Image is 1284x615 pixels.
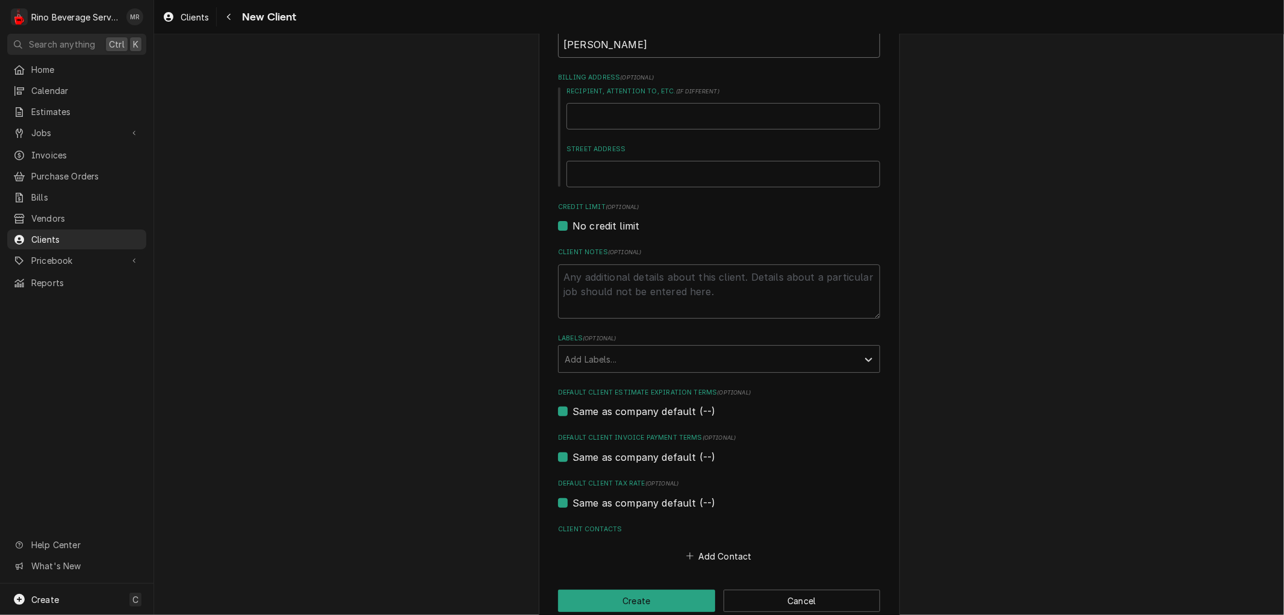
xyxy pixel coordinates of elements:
button: Search anythingCtrlK [7,34,146,55]
a: Go to What's New [7,556,146,576]
a: Estimates [7,102,146,122]
a: Purchase Orders [7,166,146,186]
span: Purchase Orders [31,170,140,183]
span: Reports [31,276,140,289]
span: (optional) [702,434,736,441]
span: Pricebook [31,254,122,267]
label: No credit limit [572,219,639,233]
span: ( optional ) [583,335,616,342]
a: Go to Pricebook [7,251,146,270]
span: Home [31,63,140,76]
div: Credit Limit [558,202,880,233]
span: Search anything [29,38,95,51]
span: (optional) [717,389,751,396]
div: Default Client Tax Rate [558,479,880,510]
a: Reports [7,273,146,293]
a: Home [7,60,146,80]
div: Billing Address [558,73,880,187]
a: Clients [158,7,214,27]
label: Same as company default (--) [572,450,715,464]
div: Recipient, Attention To, etc. [566,87,880,130]
div: Rino Beverage Service [31,11,120,23]
div: Client Contacts [558,525,880,564]
label: Client Notes [558,248,880,257]
button: Add Contact [684,548,754,564]
div: Rino Beverage Service's Avatar [11,8,28,25]
a: Vendors [7,208,146,228]
label: Default Client Invoice Payment Terms [558,433,880,443]
span: C [132,593,138,606]
div: Melissa Rinehart's Avatar [126,8,143,25]
span: New Client [238,9,297,25]
div: Default Client Invoice Payment Terms [558,433,880,464]
a: Bills [7,187,146,207]
span: (optional) [645,480,679,487]
span: Calendar [31,84,140,97]
button: Create [558,590,715,612]
span: K [133,38,138,51]
a: Go to Help Center [7,535,146,555]
span: Estimates [31,105,140,118]
div: Button Group Row [558,590,880,612]
span: Clients [181,11,209,23]
span: Ctrl [109,38,125,51]
a: Calendar [7,81,146,101]
span: What's New [31,560,139,572]
label: Billing Address [558,73,880,83]
a: Clients [7,229,146,249]
a: Invoices [7,145,146,165]
div: Client Notes [558,248,880,319]
span: ( optional ) [620,74,654,81]
label: Credit Limit [558,202,880,212]
label: Street Address [566,145,880,154]
span: Bills [31,191,140,204]
span: ( optional ) [608,249,642,255]
div: Business Name [558,15,880,58]
span: Clients [31,233,140,246]
div: MR [126,8,143,25]
div: R [11,8,28,25]
span: Invoices [31,149,140,161]
span: Create [31,595,59,605]
label: Client Contacts [558,525,880,534]
span: Vendors [31,212,140,225]
div: Street Address [566,145,880,187]
span: ( if different ) [676,88,719,95]
label: Labels [558,334,880,343]
div: Labels [558,334,880,373]
a: Go to Jobs [7,123,146,143]
button: Navigate back [219,7,238,27]
span: (optional) [606,204,639,210]
label: Same as company default (--) [572,496,715,510]
label: Recipient, Attention To, etc. [566,87,880,96]
label: Same as company default (--) [572,404,715,419]
div: Button Group [558,590,880,612]
button: Cancel [724,590,881,612]
div: Default Client Estimate Expiration Terms [558,388,880,419]
span: Jobs [31,126,122,139]
label: Default Client Tax Rate [558,479,880,489]
span: Help Center [31,539,139,551]
label: Default Client Estimate Expiration Terms [558,388,880,398]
